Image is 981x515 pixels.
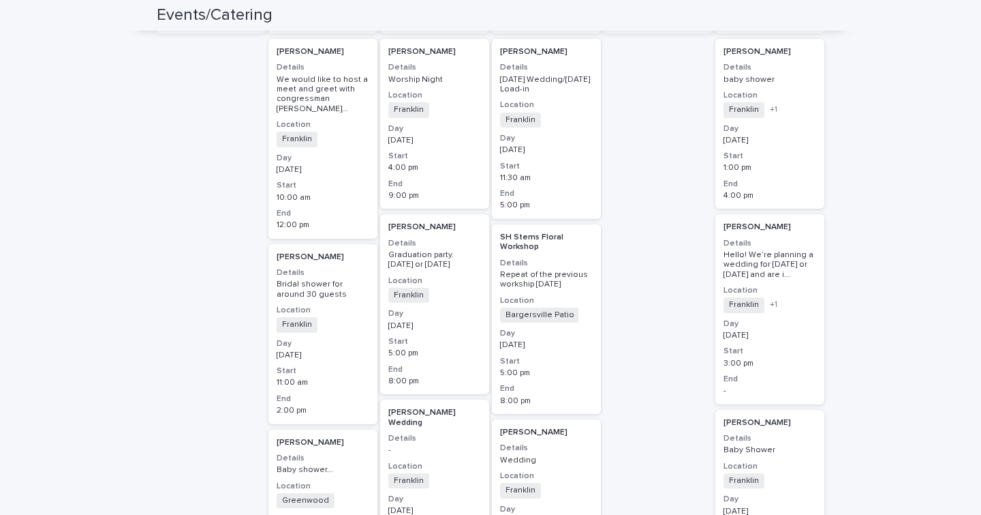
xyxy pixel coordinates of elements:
div: We would like to host a meet and greet with congressman Jefferson Shreve with about 20 people som... [277,75,369,115]
h3: Details [388,433,481,444]
span: + 1 [770,106,777,114]
h3: Start [500,161,593,172]
p: [DATE] [723,331,816,340]
h3: End [500,383,593,394]
p: [PERSON_NAME] [723,47,816,57]
a: [PERSON_NAME]DetailsWe would like to host a meet and greet with congressman [PERSON_NAME]...Locat... [268,39,377,239]
h3: Day [388,494,481,505]
span: Franklin [500,113,541,128]
span: Baby Shower [723,446,775,454]
h3: Start [500,356,593,367]
span: + 1 [770,301,777,309]
span: Franklin [277,132,317,147]
span: Bridal shower for around 30 guests [277,280,347,298]
p: 4:00 pm [388,163,481,173]
h3: Day [500,504,593,515]
h3: Location [388,90,481,101]
p: [DATE] [500,340,593,350]
p: [DATE] [388,321,481,331]
h3: Location [723,285,816,296]
h3: Details [723,238,816,249]
p: 8:00 pm [500,396,593,406]
h3: Details [388,62,481,73]
h3: Location [277,119,369,130]
h3: Start [388,336,481,347]
a: [PERSON_NAME]Details[DATE] Wedding/[DATE] Load-inLocationFranklinDay[DATE]Start11:30 amEnd5:00 pm [492,39,601,219]
span: Greenwood [277,493,334,508]
p: [PERSON_NAME] [388,47,481,57]
h3: Location [388,276,481,286]
p: 5:00 pm [388,349,481,358]
h3: Details [723,62,816,73]
p: 8:00 pm [388,377,481,386]
h3: Details [500,443,593,454]
h3: Day [723,494,816,505]
p: [PERSON_NAME] [500,428,593,437]
a: [PERSON_NAME]DetailsBridal shower for around 30 guestsLocationFranklinDay[DATE]Start11:00 amEnd2:... [268,244,377,424]
span: Wedding [500,456,536,465]
span: Graduation party. [DATE] or [DATE] [388,251,458,269]
p: 5:00 pm [500,368,593,378]
p: [DATE] [388,136,481,145]
p: 9:00 pm [388,191,481,201]
h3: End [723,179,816,190]
div: SH Stems Floral WorkshopDetailsRepeat of the previous workship [DATE]LocationBargersville PatioDa... [492,224,601,414]
span: Bargersville Patio [500,308,580,323]
p: [DATE] [723,136,816,145]
span: Franklin [723,297,764,312]
h3: Location [500,100,593,111]
h3: End [388,364,481,375]
h3: Day [277,338,369,349]
div: [PERSON_NAME]DetailsWorship NightLocationFranklinDay[DATE]Start4:00 pmEnd9:00 pm [380,39,489,209]
a: [PERSON_NAME]DetailsGraduation party. [DATE] or [DATE]LocationFranklinDay[DATE]Start5:00 pmEnd8:0... [380,214,489,394]
a: [PERSON_NAME]DetailsHello! We’re planning a wedding for [DATE] or [DATE] and are i...LocationFran... [715,214,824,404]
p: [PERSON_NAME] [277,47,369,57]
h3: Details [388,238,481,249]
h3: Start [277,366,369,377]
h3: Location [723,90,816,101]
p: [PERSON_NAME] [723,418,816,428]
p: SH Stems Floral Workshop [500,233,593,252]
h3: Details [500,62,593,73]
span: Repeat of the previous workship [DATE] [500,271,590,289]
p: [PERSON_NAME] [277,252,369,262]
h3: Details [723,433,816,444]
span: Baby shower... [277,466,333,474]
p: 12:00 pm [277,220,369,230]
div: Hello! We’re planning a wedding for 08/22/2025 or 09/29/2025 and are interested in your venue. Wh... [723,250,816,280]
a: [PERSON_NAME]Detailsbaby showerLocationFranklin+1Day[DATE]Start1:00 pmEnd4:00 pm [715,39,824,209]
h3: Details [277,267,369,278]
p: [DATE] [277,351,369,360]
h3: End [277,394,369,404]
p: 4:00 pm [723,191,816,201]
h3: Location [500,471,593,482]
h3: Day [723,319,816,329]
h3: Location [277,481,369,492]
p: [DATE] [277,165,369,175]
p: [PERSON_NAME] Wedding [388,408,481,428]
p: [PERSON_NAME] [388,222,481,232]
span: - [388,446,391,454]
span: Franklin [500,483,541,498]
p: [PERSON_NAME] [723,222,816,232]
h3: Start [723,151,816,162]
span: Hello! We’re planning a wedding for [DATE] or [DATE] and are i ... [723,250,816,280]
h3: Details [277,453,369,464]
h3: Location [500,295,593,306]
h3: Day [500,133,593,144]
span: Worship Night [388,76,443,84]
h3: Day [500,328,593,339]
p: 2:00 pm [277,406,369,415]
p: 11:30 am [500,173,593,183]
h3: Day [388,308,481,319]
h3: Details [277,62,369,73]
p: [PERSON_NAME] [277,438,369,447]
span: [DATE] Wedding/[DATE] Load-in [500,76,592,93]
span: Franklin [723,473,764,488]
h3: Day [277,153,369,164]
h3: Location [277,305,369,316]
